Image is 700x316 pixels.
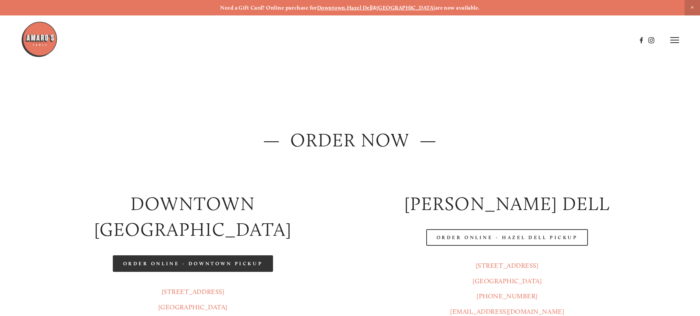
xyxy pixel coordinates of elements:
[317,4,345,11] a: Downtown
[113,255,273,272] a: Order Online - Downtown pickup
[450,308,564,316] a: [EMAIL_ADDRESS][DOMAIN_NAME]
[158,303,227,311] a: [GEOGRAPHIC_DATA]
[377,4,435,11] a: [GEOGRAPHIC_DATA]
[435,4,480,11] strong: are now available.
[345,4,347,11] strong: ,
[162,288,225,296] a: [STREET_ADDRESS]
[476,262,539,270] a: [STREET_ADDRESS]
[426,229,588,246] a: Order Online - Hazel Dell Pickup
[477,292,538,300] a: [PHONE_NUMBER]
[21,21,58,58] img: Amaro's Table
[373,4,377,11] strong: &
[42,191,344,243] h2: Downtown [GEOGRAPHIC_DATA]
[347,4,373,11] a: Hazel Dell
[473,277,542,285] a: [GEOGRAPHIC_DATA]
[42,127,658,153] h2: — ORDER NOW —
[220,4,317,11] strong: Need a Gift Card? Online purchase for
[356,191,658,217] h2: [PERSON_NAME] DELL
